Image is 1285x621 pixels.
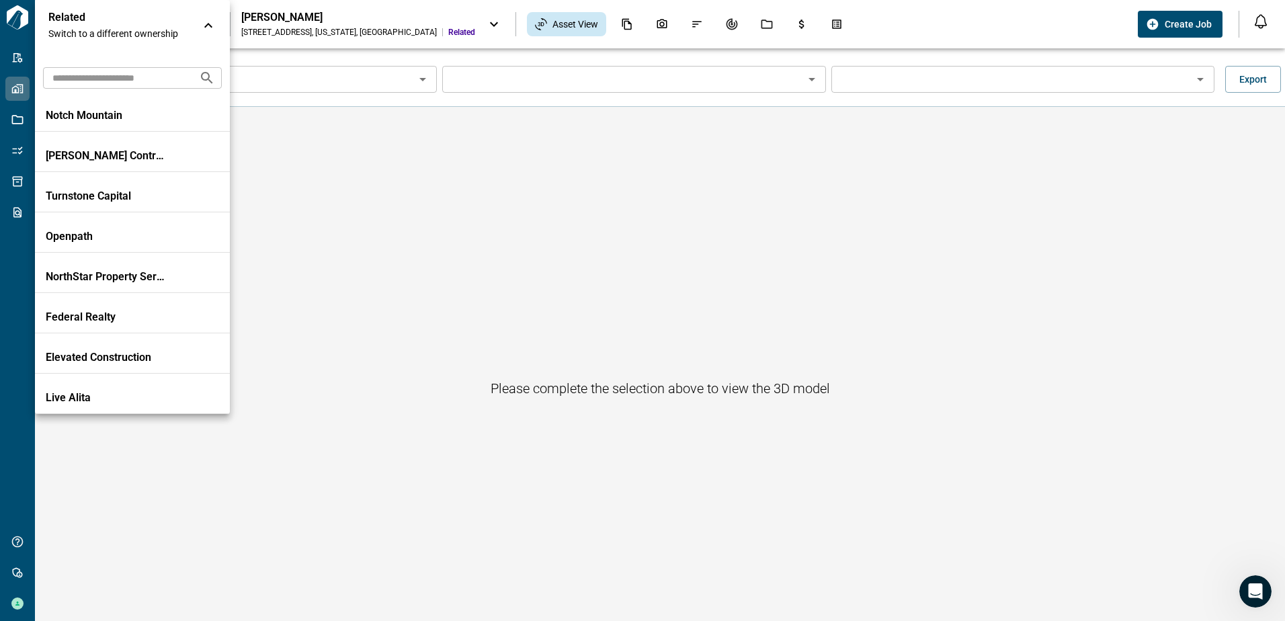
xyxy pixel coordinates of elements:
[48,27,190,40] span: Switch to a different ownership
[46,190,167,203] p: Turnstone Capital
[46,351,167,364] p: Elevated Construction
[46,149,167,163] p: [PERSON_NAME] Contracting
[1239,575,1272,608] iframe: Intercom live chat
[46,109,167,122] p: Notch Mountain
[46,230,167,243] p: Openpath
[46,270,167,284] p: NorthStar Property Services
[46,391,167,405] p: Live Alita
[48,11,169,24] p: Related
[194,65,220,91] button: Search organizations
[46,310,167,324] p: Federal Realty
